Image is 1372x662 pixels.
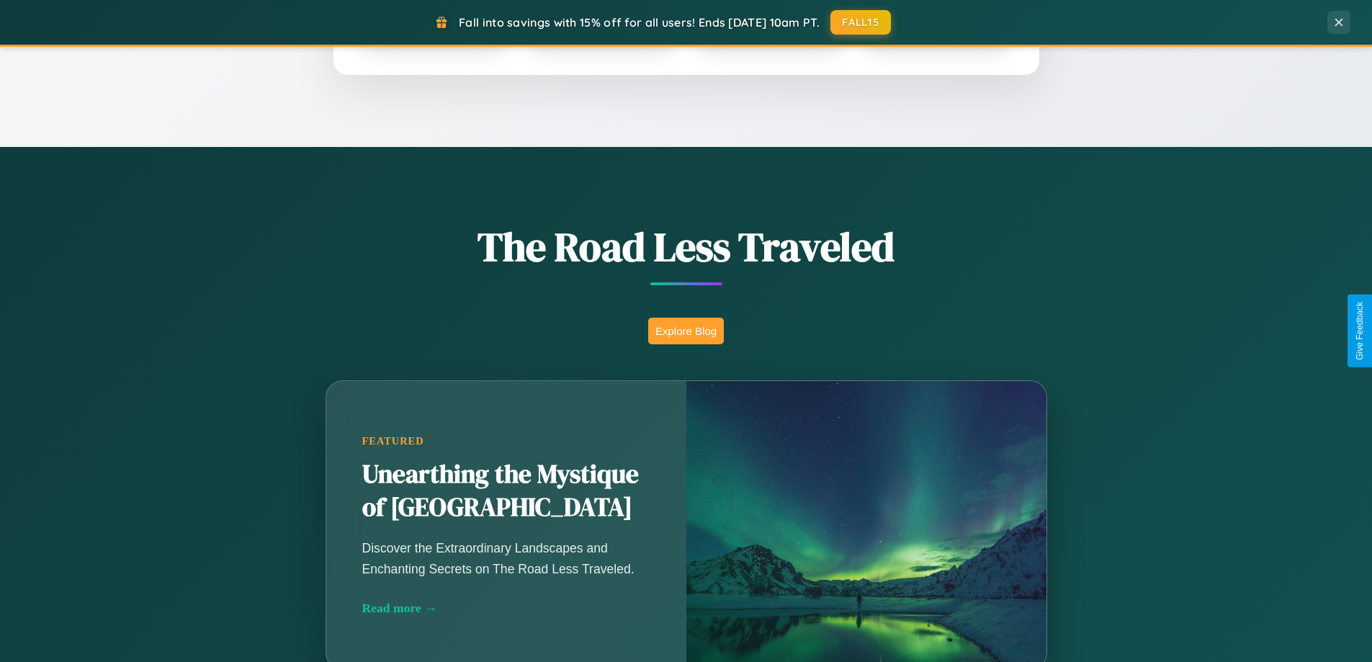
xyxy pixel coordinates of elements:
p: Discover the Extraordinary Landscapes and Enchanting Secrets on The Road Less Traveled. [362,538,650,578]
div: Give Feedback [1355,302,1365,360]
h2: Unearthing the Mystique of [GEOGRAPHIC_DATA] [362,458,650,524]
button: FALL15 [830,10,891,35]
div: Featured [362,435,650,447]
span: Fall into savings with 15% off for all users! Ends [DATE] 10am PT. [459,15,820,30]
button: Explore Blog [648,318,724,344]
div: Read more → [362,601,650,616]
h1: The Road Less Traveled [254,219,1118,274]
